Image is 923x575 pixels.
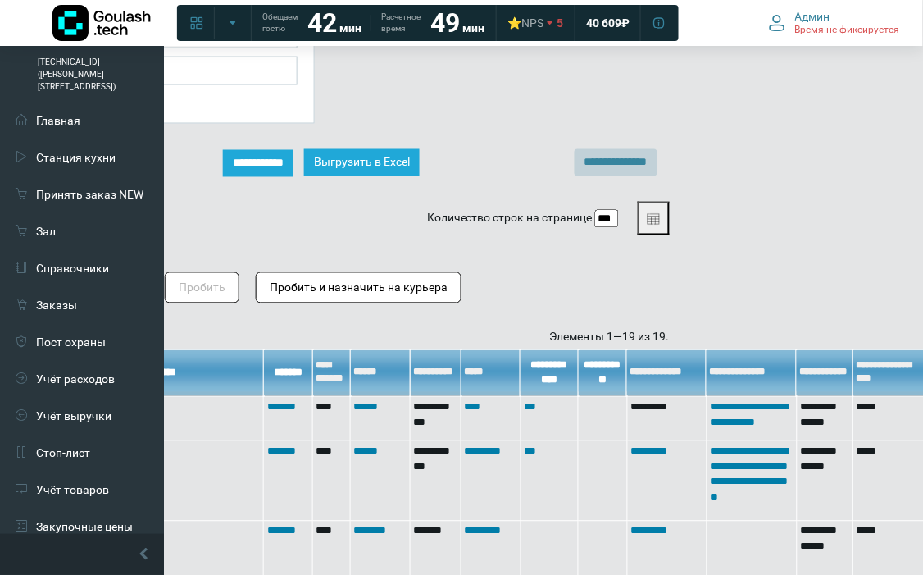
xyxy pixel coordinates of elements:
span: мин [339,21,361,34]
button: Админ Время не фиксируется [759,6,910,40]
span: Время не фиксируется [795,24,900,37]
a: ⭐NPS 5 [498,8,573,38]
span: мин [462,21,484,34]
strong: 49 [430,7,460,39]
img: Логотип компании Goulash.tech [52,5,151,41]
a: Обещаем гостю 42 мин Расчетное время 49 мин [252,8,494,38]
button: Выгрузить в Excel [304,149,420,176]
span: 40 609 [586,16,621,30]
button: Пробить и назначить на курьера [256,272,461,303]
label: Количество строк на странице [427,210,593,227]
span: ₽ [621,16,630,30]
span: Админ [795,9,830,24]
span: 5 [557,16,563,30]
span: NPS [521,16,543,30]
strong: 42 [307,7,337,39]
span: Расчетное время [381,11,421,34]
span: Обещаем гостю [262,11,298,34]
div: ⭐ [507,16,543,30]
a: 40 609 ₽ [576,8,639,38]
button: Пробить [165,272,239,303]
